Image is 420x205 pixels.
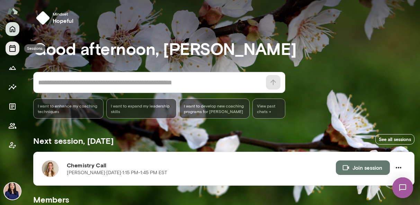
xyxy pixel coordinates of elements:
button: Insights [6,80,19,94]
button: Documents [6,100,19,113]
h6: Chemistry Call [67,161,336,169]
button: Join session [336,160,390,175]
div: I want to enhance my coaching techniques [33,99,104,119]
span: I want to develop new coaching programs for [PERSON_NAME] [184,103,245,114]
p: [PERSON_NAME] · [DATE] · 1:15 PM-1:45 PM EST [67,169,167,176]
span: View past chats -> [252,99,285,119]
h5: Members [33,194,414,205]
img: Leah Kim [4,183,21,199]
span: Mindset [53,11,73,17]
span: I want to enhance my coaching techniques [38,103,99,114]
button: Members [6,119,19,133]
button: Client app [6,138,19,152]
h5: Next session, [DATE] [33,135,114,146]
span: I want to expand my leadership skills [111,103,172,114]
div: I want to develop new coaching programs for [PERSON_NAME] [179,99,250,119]
button: Home [6,22,19,36]
h6: hopeful [53,17,73,25]
img: mindset [36,11,50,25]
button: Mindsethopeful [33,8,79,28]
a: See all sessions [375,134,414,145]
div: Sessions [24,44,45,53]
div: I want to expand my leadership skills [106,99,177,119]
button: Growth Plan [6,61,19,75]
img: Mento [7,4,18,18]
button: Sessions [6,41,19,55]
h3: Good afternoon, [PERSON_NAME] [33,39,414,58]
